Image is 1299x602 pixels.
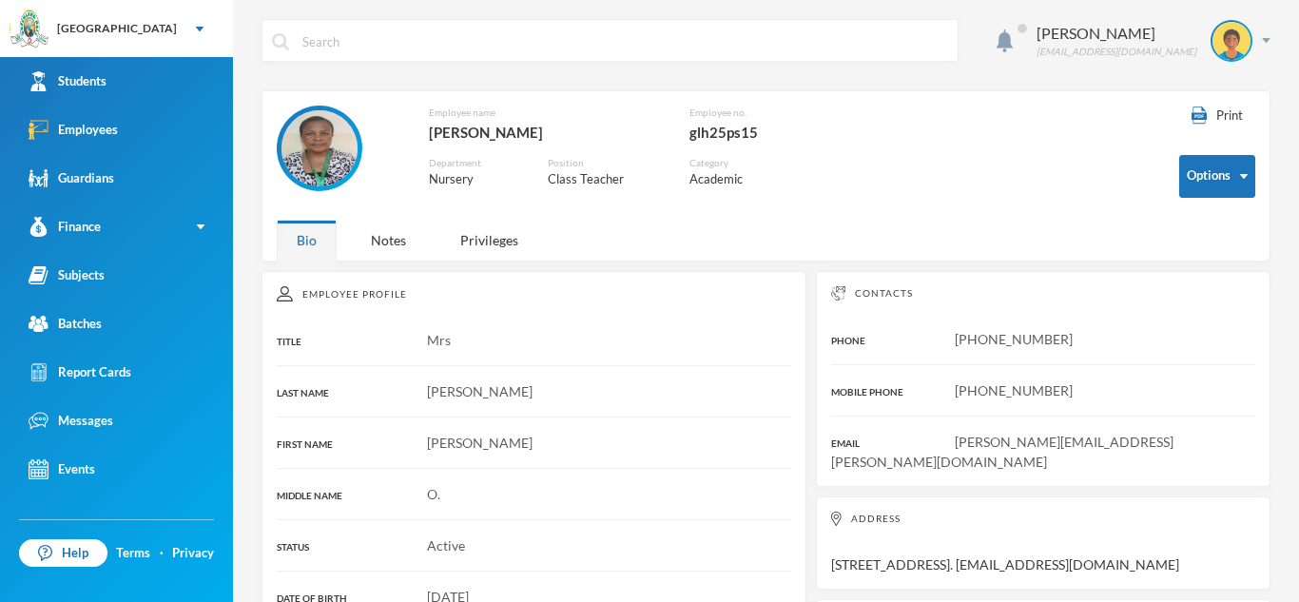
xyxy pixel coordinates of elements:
[1037,45,1196,59] div: [EMAIL_ADDRESS][DOMAIN_NAME]
[955,331,1073,347] span: [PHONE_NUMBER]
[29,459,95,479] div: Events
[955,382,1073,398] span: [PHONE_NUMBER]
[427,435,533,451] span: [PERSON_NAME]
[1179,106,1255,126] button: Print
[10,10,48,49] img: logo
[427,332,451,348] span: Mrs
[427,383,533,399] span: [PERSON_NAME]
[29,314,102,334] div: Batches
[19,539,107,568] a: Help
[172,544,214,563] a: Privacy
[429,156,519,170] div: Department
[689,156,781,170] div: Category
[281,110,358,186] img: EMPLOYEE
[277,286,791,301] div: Employee Profile
[29,168,114,188] div: Guardians
[57,20,177,37] div: [GEOGRAPHIC_DATA]
[689,106,847,120] div: Employee no.
[689,120,847,145] div: glh25ps15
[29,71,107,91] div: Students
[427,486,440,502] span: O.
[440,220,538,261] div: Privileges
[1179,155,1255,198] button: Options
[429,106,662,120] div: Employee name
[351,220,426,261] div: Notes
[429,170,519,189] div: Nursery
[29,120,118,140] div: Employees
[29,362,131,382] div: Report Cards
[831,512,1255,526] div: Address
[816,496,1270,590] div: [STREET_ADDRESS]. [EMAIL_ADDRESS][DOMAIN_NAME]
[1037,22,1196,45] div: [PERSON_NAME]
[427,537,465,553] span: Active
[277,220,337,261] div: Bio
[831,286,1255,301] div: Contacts
[29,411,113,431] div: Messages
[160,544,164,563] div: ·
[29,265,105,285] div: Subjects
[429,120,662,145] div: [PERSON_NAME]
[689,170,781,189] div: Academic
[272,33,289,50] img: search
[831,434,1173,470] span: [PERSON_NAME][EMAIL_ADDRESS][PERSON_NAME][DOMAIN_NAME]
[116,544,150,563] a: Terms
[29,217,101,237] div: Finance
[548,156,662,170] div: Position
[1212,22,1251,60] img: STUDENT
[301,20,948,63] input: Search
[548,170,662,189] div: Class Teacher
